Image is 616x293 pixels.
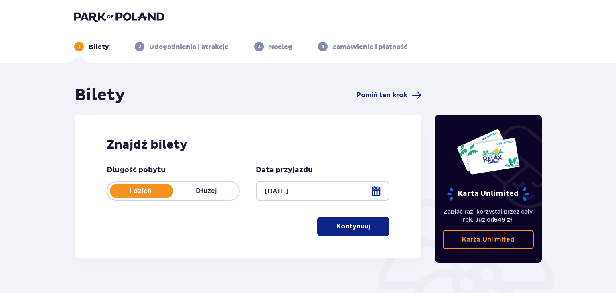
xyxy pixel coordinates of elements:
[317,217,389,236] button: Kontynuuj
[138,43,141,50] p: 2
[254,42,292,51] div: 3Nocleg
[89,43,109,51] p: Bilety
[456,128,520,175] img: Dwie karty całoroczne do Suntago z napisem 'UNLIMITED RELAX', na białym tle z tropikalnymi liśćmi...
[332,43,407,51] p: Zamówienie i płatność
[74,42,109,51] div: 1Bilety
[357,90,421,100] a: Pomiń ten krok
[74,11,164,22] img: Park of Poland logo
[318,42,407,51] div: 4Zamówienie i płatność
[443,230,534,249] a: Karta Unlimited
[258,43,261,50] p: 3
[135,42,229,51] div: 2Udogodnienia i atrakcje
[149,43,229,51] p: Udogodnienia i atrakcje
[357,91,407,100] span: Pomiń ten krok
[75,85,125,105] h1: Bilety
[462,235,515,244] p: Karta Unlimited
[269,43,292,51] p: Nocleg
[78,43,80,50] p: 1
[443,208,534,224] p: Zapłać raz, korzystaj przez cały rok. Już od !
[173,187,239,195] p: Dłużej
[107,187,173,195] p: 1 dzień
[446,187,530,201] p: Karta Unlimited
[107,165,166,175] p: Długość pobytu
[107,137,389,153] h2: Znajdź bilety
[321,43,324,50] p: 4
[256,165,313,175] p: Data przyjazdu
[336,222,370,231] p: Kontynuuj
[494,216,512,223] span: 649 zł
